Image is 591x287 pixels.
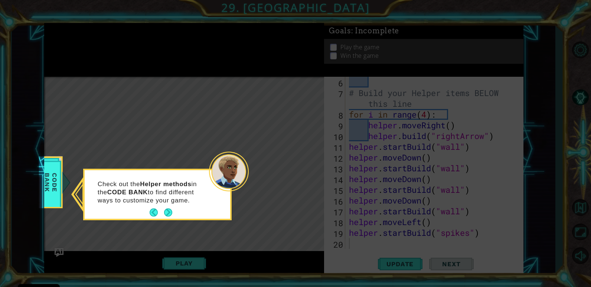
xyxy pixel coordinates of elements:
[164,208,172,217] button: Next
[140,181,191,188] strong: Helper methods
[41,161,61,204] span: Code Bank
[98,180,209,205] p: Check out the in the to find different ways to customize your game.
[107,189,148,196] strong: CODE BANK
[150,208,164,217] button: Back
